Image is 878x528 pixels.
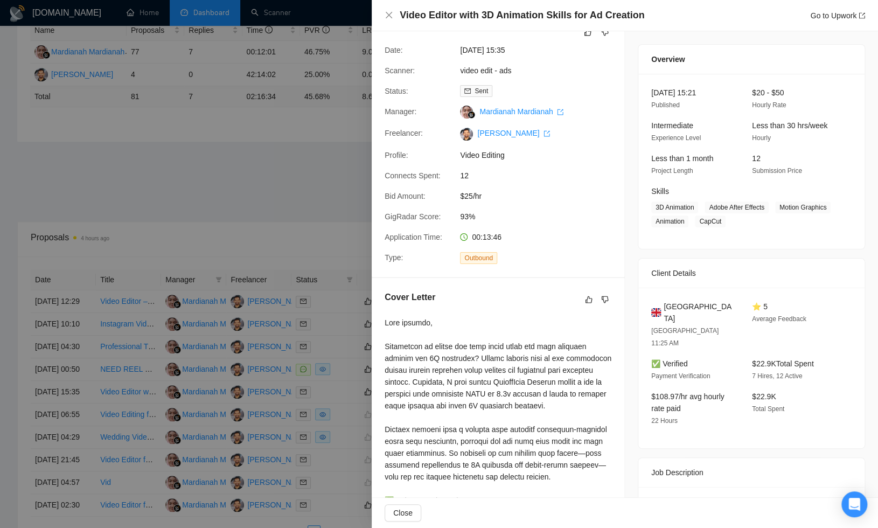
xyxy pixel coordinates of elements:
span: ✅ Verified [651,359,688,368]
button: Close [385,504,421,522]
span: Motion Graphics [775,202,831,213]
span: 12 [752,154,761,163]
span: Bid Amount: [385,192,426,200]
span: Video Editing [460,149,622,161]
span: 22 Hours [651,417,678,425]
span: dislike [601,295,609,304]
span: [DATE] 15:21 [651,88,696,97]
span: GigRadar Score: [385,212,441,221]
img: gigradar-bm.png [468,111,475,119]
span: Project Length [651,167,693,175]
span: $20 - $50 [752,88,784,97]
span: Payment Verification [651,372,710,380]
span: export [557,109,563,115]
span: Published [651,101,680,109]
span: 3D Animation [651,202,698,213]
button: like [582,293,595,306]
span: Profile: [385,151,408,159]
span: dislike [601,28,609,37]
div: Client Details [651,259,852,288]
span: Less than 1 month [651,154,713,163]
h4: Video Editor with 3D Animation Skills for Ad Creation [400,9,644,22]
span: close [385,11,393,19]
span: like [584,28,591,37]
span: $22.9K Total Spent [752,359,813,368]
img: c17AIh_ouQ017qqbpv5dMJlI87Xz-ZQrLW95avSDtJqyTu-v4YmXMF36r_-N9cmn4S [460,128,473,141]
span: Type: [385,253,403,262]
span: [GEOGRAPHIC_DATA] [664,301,735,324]
span: 12 [460,170,622,182]
span: [GEOGRAPHIC_DATA] 11:25 AM [651,327,719,347]
span: Application Time: [385,233,442,241]
span: Status: [385,87,408,95]
span: $25/hr [460,190,622,202]
button: dislike [598,26,611,39]
span: Connects Spent: [385,171,441,180]
span: Average Feedback [752,315,806,323]
span: 00:13:46 [472,233,501,241]
span: CapCut [695,216,726,227]
span: export [543,130,550,137]
span: Animation [651,216,688,227]
span: Manager: [385,107,416,116]
img: 🇬🇧 [651,307,661,318]
span: $22.9K [752,392,776,401]
span: $108.97/hr avg hourly rate paid [651,392,724,413]
span: clock-circle [460,233,468,241]
span: 7 Hires, 12 Active [752,372,802,380]
span: Scanner: [385,66,415,75]
span: Submission Price [752,167,802,175]
span: ⭐ 5 [752,302,768,311]
button: dislike [598,293,611,306]
a: Go to Upworkexport [810,11,865,20]
span: Sent [475,87,488,95]
span: export [859,12,865,19]
span: Freelancer: [385,129,423,137]
span: Experience Level [651,134,701,142]
span: Less than 30 hrs/week [752,121,827,130]
span: like [585,295,593,304]
h5: Cover Letter [385,291,435,304]
span: Date: [385,46,402,54]
span: Intermediate [651,121,693,130]
a: Mardianah Mardianah export [479,107,563,116]
a: [PERSON_NAME] export [477,129,550,137]
div: Job Description [651,458,852,487]
span: Adobe After Effects [705,202,769,213]
span: Skills [651,187,669,196]
span: Hourly [752,134,771,142]
span: Hourly Rate [752,101,786,109]
span: Close [393,507,413,519]
a: video edit - ads [460,66,511,75]
span: [DATE] 15:35 [460,44,622,56]
span: Total Spent [752,405,784,413]
span: mail [464,88,471,94]
div: Open Intercom Messenger [841,491,867,517]
span: 93% [460,211,622,223]
button: Close [385,11,393,20]
span: Outbound [460,252,497,264]
button: like [581,26,594,39]
span: Overview [651,53,685,65]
